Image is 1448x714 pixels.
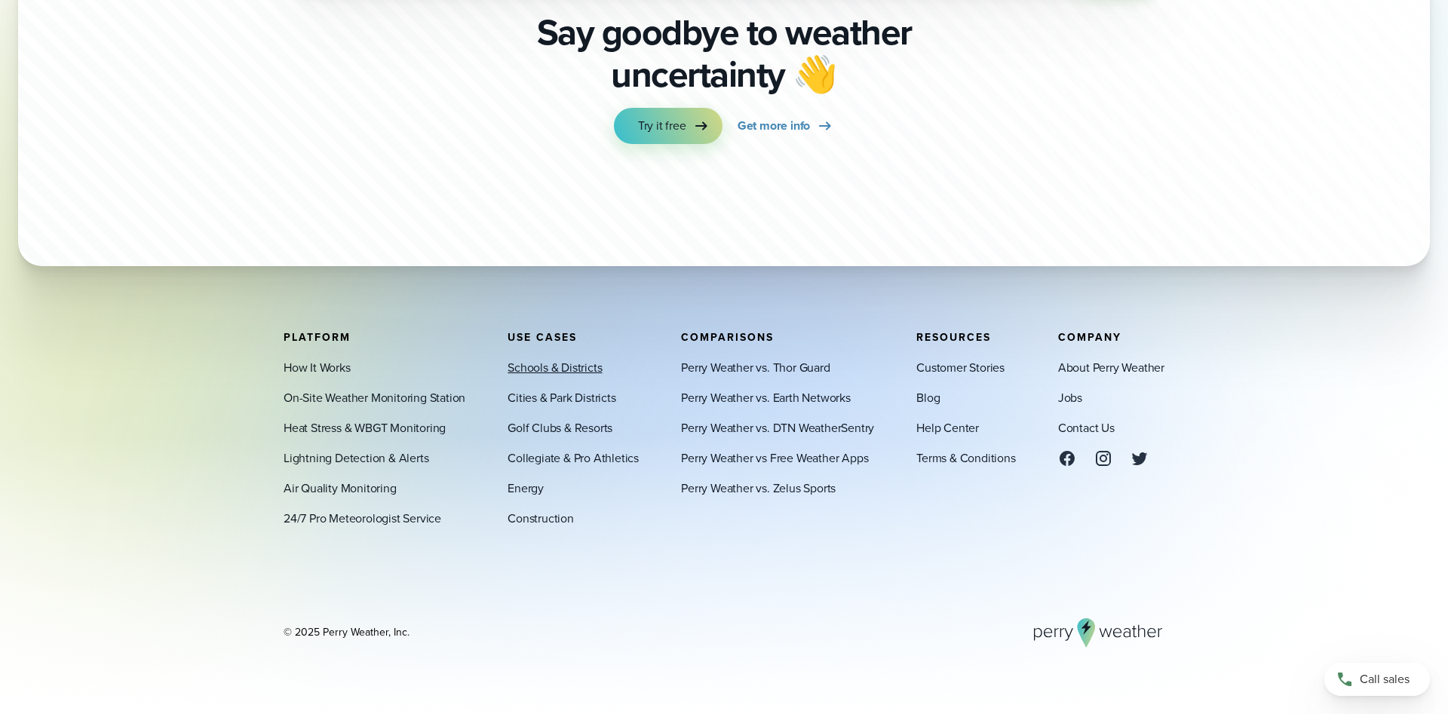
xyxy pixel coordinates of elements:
span: Call sales [1360,670,1410,688]
a: Schools & Districts [508,358,602,376]
a: On-Site Weather Monitoring Station [284,388,465,406]
a: 24/7 Pro Meteorologist Service [284,509,441,527]
span: Try it free [638,117,686,135]
a: Jobs [1058,388,1082,406]
a: Collegiate & Pro Athletics [508,449,639,467]
a: Call sales [1324,663,1430,696]
span: Use Cases [508,329,577,345]
a: Perry Weather vs. Thor Guard [681,358,830,376]
a: How It Works [284,358,351,376]
a: Get more info [738,108,834,144]
a: Blog [916,388,940,406]
span: Comparisons [681,329,774,345]
p: Say goodbye to weather uncertainty 👋 [531,11,917,96]
a: Perry Weather vs. DTN WeatherSentry [681,418,874,437]
a: Energy [508,479,544,497]
div: © 2025 Perry Weather, Inc. [284,625,410,640]
a: About Perry Weather [1058,358,1164,376]
a: Help Center [916,418,979,437]
a: Customer Stories [916,358,1005,376]
a: Cities & Park Districts [508,388,615,406]
a: Contact Us [1058,418,1115,437]
a: Try it free [614,108,722,144]
span: Company [1058,329,1121,345]
a: Perry Weather vs. Zelus Sports [681,479,836,497]
a: Golf Clubs & Resorts [508,418,612,437]
a: Air Quality Monitoring [284,479,397,497]
span: Platform [284,329,351,345]
a: Construction [508,509,574,527]
a: Perry Weather vs Free Weather Apps [681,449,868,467]
a: Heat Stress & WBGT Monitoring [284,418,446,437]
a: Perry Weather vs. Earth Networks [681,388,851,406]
span: Resources [916,329,991,345]
a: Terms & Conditions [916,449,1015,467]
a: Lightning Detection & Alerts [284,449,428,467]
span: Get more info [738,117,810,135]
